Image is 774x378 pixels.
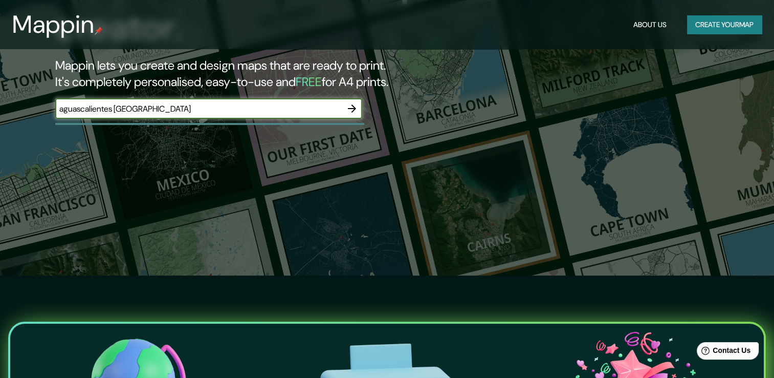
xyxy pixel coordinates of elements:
button: About Us [629,15,671,34]
img: mappin-pin [95,27,103,35]
iframe: Help widget launcher [683,338,763,367]
h5: FREE [296,74,322,90]
h3: Mappin [12,10,95,39]
h2: Mappin lets you create and design maps that are ready to print. It's completely personalised, eas... [55,57,443,90]
button: Create yourmap [687,15,762,34]
input: Choose your favourite place [55,103,342,115]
